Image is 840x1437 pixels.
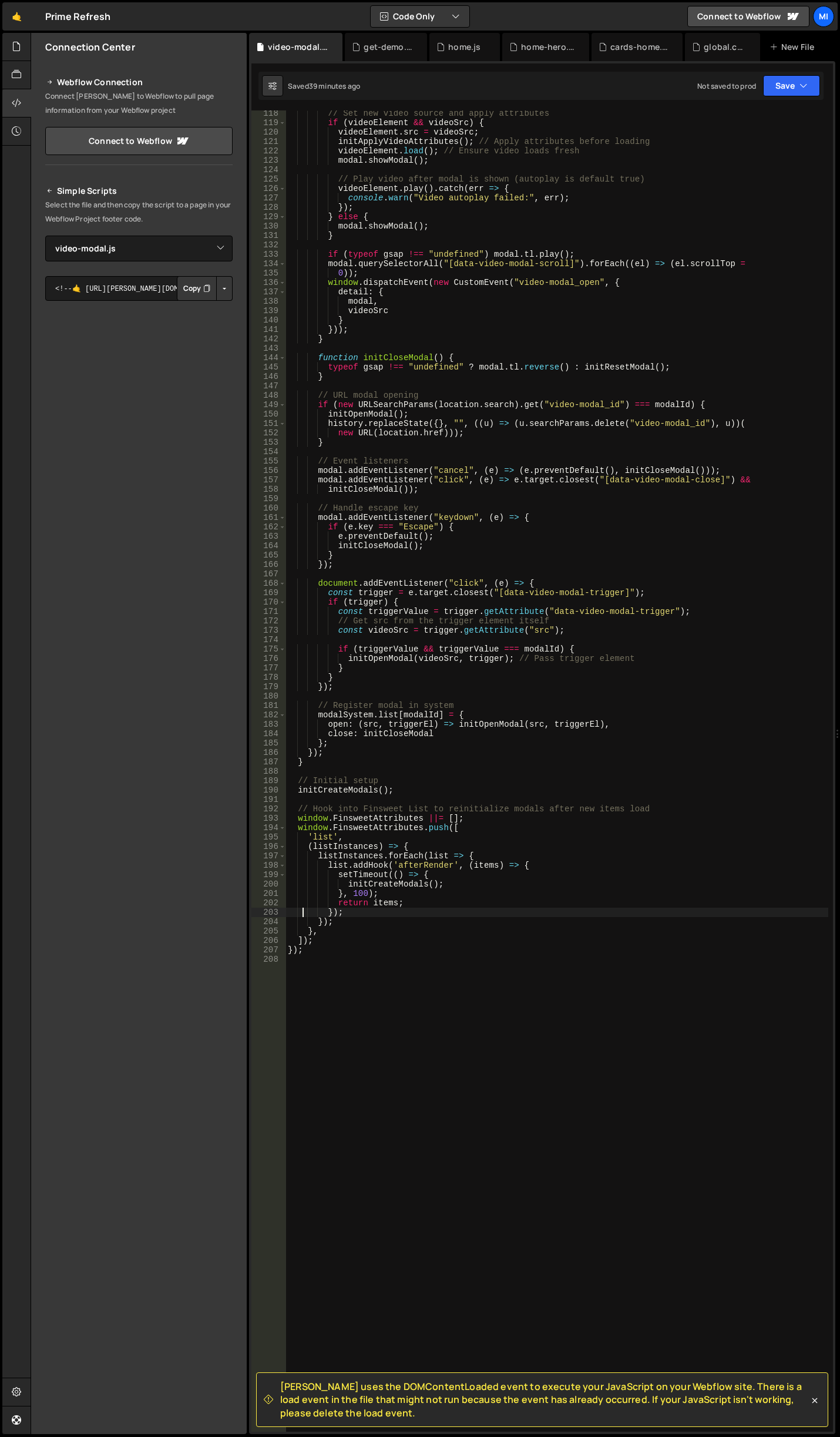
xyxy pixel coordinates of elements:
div: 170 [251,597,286,607]
div: 121 [251,137,286,146]
div: 175 [251,644,286,654]
div: 140 [251,315,286,325]
div: 127 [251,193,286,203]
div: 191 [251,795,286,804]
div: 201 [251,889,286,898]
div: 186 [251,748,286,757]
div: 188 [251,767,286,776]
div: Not saved to prod [697,81,756,91]
div: 153 [251,438,286,447]
div: 185 [251,738,286,748]
h2: Simple Scripts [45,184,233,198]
span: [PERSON_NAME] uses the DOMContentLoaded event to execute your JavaScript on your Webflow site. Th... [280,1380,809,1419]
div: 128 [251,203,286,212]
div: 180 [251,691,286,701]
div: 197 [251,851,286,861]
div: 164 [251,541,286,550]
div: 123 [251,156,286,165]
div: 179 [251,682,286,691]
div: 131 [251,231,286,240]
div: 196 [251,842,286,851]
div: 194 [251,823,286,832]
div: 184 [251,729,286,738]
div: 122 [251,146,286,156]
div: 156 [251,466,286,475]
div: 171 [251,607,286,616]
div: 163 [251,532,286,541]
div: 193 [251,814,286,823]
a: Connect to Webflow [687,6,809,27]
div: 167 [251,569,286,579]
div: 165 [251,550,286,560]
div: 135 [251,268,286,278]
div: 162 [251,522,286,532]
div: 133 [251,250,286,259]
div: 198 [251,861,286,870]
div: 137 [251,287,286,297]
div: 145 [251,362,286,372]
button: Save [763,75,820,96]
div: 203 [251,908,286,917]
div: New File [770,41,819,53]
p: Select the file and then copy the script to a page in your Webflow Project footer code. [45,198,233,226]
div: 176 [251,654,286,663]
div: 183 [251,720,286,729]
div: 147 [251,381,286,391]
div: get-demo.js [364,41,413,53]
div: 39 minutes ago [309,81,360,91]
a: Connect to Webflow [45,127,233,155]
div: cards-home.js [610,41,668,53]
div: 152 [251,428,286,438]
div: 132 [251,240,286,250]
div: 207 [251,945,286,955]
button: Code Only [371,6,469,27]
div: global.css [704,41,746,53]
div: 120 [251,127,286,137]
div: 182 [251,710,286,720]
div: 154 [251,447,286,456]
div: home-hero.js [521,41,575,53]
div: 177 [251,663,286,673]
div: 143 [251,344,286,353]
div: 144 [251,353,286,362]
h2: Webflow Connection [45,75,233,89]
div: 200 [251,879,286,889]
div: 134 [251,259,286,268]
div: 150 [251,409,286,419]
div: 172 [251,616,286,626]
div: Button group with nested dropdown [177,276,233,301]
div: 136 [251,278,286,287]
div: 169 [251,588,286,597]
textarea: <!--🤙 [URL][PERSON_NAME][DOMAIN_NAME]> <script>document.addEventListener("DOMContentLoaded", func... [45,276,233,301]
button: Copy [177,276,217,301]
div: 166 [251,560,286,569]
p: Connect [PERSON_NAME] to Webflow to pull page information from your Webflow project [45,89,233,117]
div: 190 [251,785,286,795]
h2: Connection Center [45,41,135,53]
div: 142 [251,334,286,344]
a: Mi [813,6,834,27]
div: 119 [251,118,286,127]
div: 141 [251,325,286,334]
div: 118 [251,109,286,118]
div: 130 [251,221,286,231]
div: 173 [251,626,286,635]
div: 174 [251,635,286,644]
div: 138 [251,297,286,306]
div: 205 [251,926,286,936]
div: video-modal.js [268,41,328,53]
div: 155 [251,456,286,466]
div: 124 [251,165,286,174]
div: 161 [251,513,286,522]
div: 189 [251,776,286,785]
div: 158 [251,485,286,494]
div: 149 [251,400,286,409]
div: 178 [251,673,286,682]
div: 139 [251,306,286,315]
iframe: YouTube video player [45,320,234,426]
div: 204 [251,917,286,926]
div: 192 [251,804,286,814]
a: 🤙 [2,2,31,31]
div: Prime Refresh [45,9,110,23]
